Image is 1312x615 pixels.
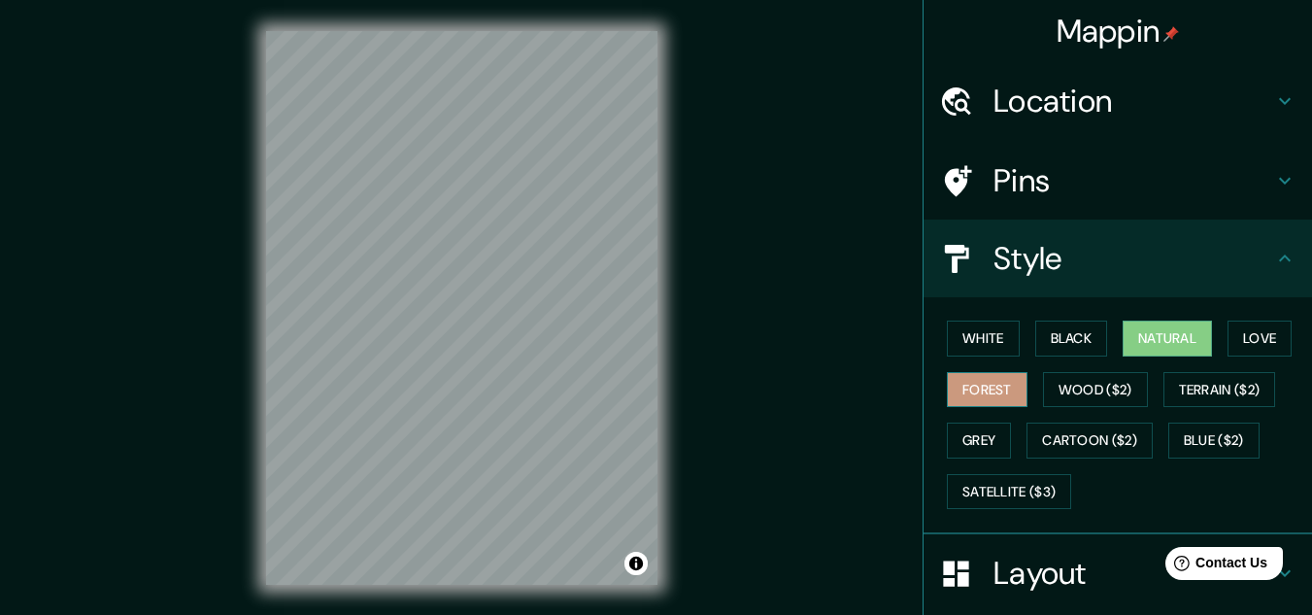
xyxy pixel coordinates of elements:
[924,62,1312,140] div: Location
[1163,372,1276,408] button: Terrain ($2)
[947,372,1027,408] button: Forest
[924,142,1312,220] div: Pins
[1163,26,1179,42] img: pin-icon.png
[1035,321,1108,357] button: Black
[1168,423,1260,459] button: Blue ($2)
[266,31,657,585] canvas: Map
[1123,321,1212,357] button: Natural
[924,220,1312,297] div: Style
[993,554,1273,593] h4: Layout
[993,82,1273,120] h4: Location
[1228,321,1292,357] button: Love
[947,423,1011,459] button: Grey
[947,321,1020,357] button: White
[1139,539,1291,594] iframe: Help widget launcher
[1026,423,1153,459] button: Cartoon ($2)
[1057,12,1180,51] h4: Mappin
[993,239,1273,278] h4: Style
[993,161,1273,200] h4: Pins
[624,552,648,575] button: Toggle attribution
[1043,372,1148,408] button: Wood ($2)
[924,534,1312,612] div: Layout
[947,474,1071,510] button: Satellite ($3)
